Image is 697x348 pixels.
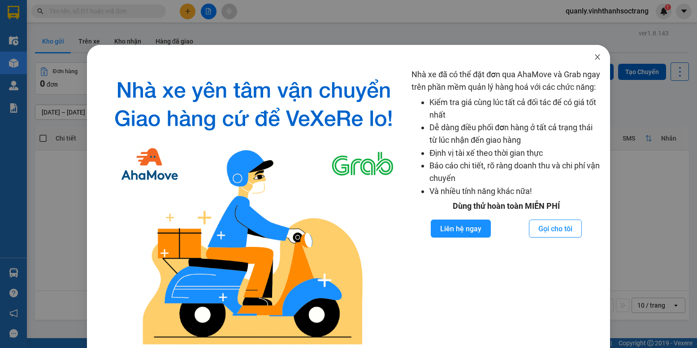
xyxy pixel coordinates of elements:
li: Định vị tài xế theo thời gian thực [429,147,601,159]
span: close [594,53,601,61]
span: Gọi cho tôi [538,223,572,234]
button: Gọi cho tôi [529,220,582,238]
div: Dùng thử hoàn toàn MIỄN PHÍ [411,200,601,212]
li: Kiểm tra giá cùng lúc tất cả đối tác để có giá tốt nhất [429,96,601,122]
li: Báo cáo chi tiết, rõ ràng doanh thu và chi phí vận chuyển [429,159,601,185]
button: Liên hệ ngay [431,220,491,238]
span: Liên hệ ngay [440,223,481,234]
li: Và nhiều tính năng khác nữa! [429,185,601,198]
button: Close [585,45,610,70]
li: Dễ dàng điều phối đơn hàng ở tất cả trạng thái từ lúc nhận đến giao hàng [429,121,601,147]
